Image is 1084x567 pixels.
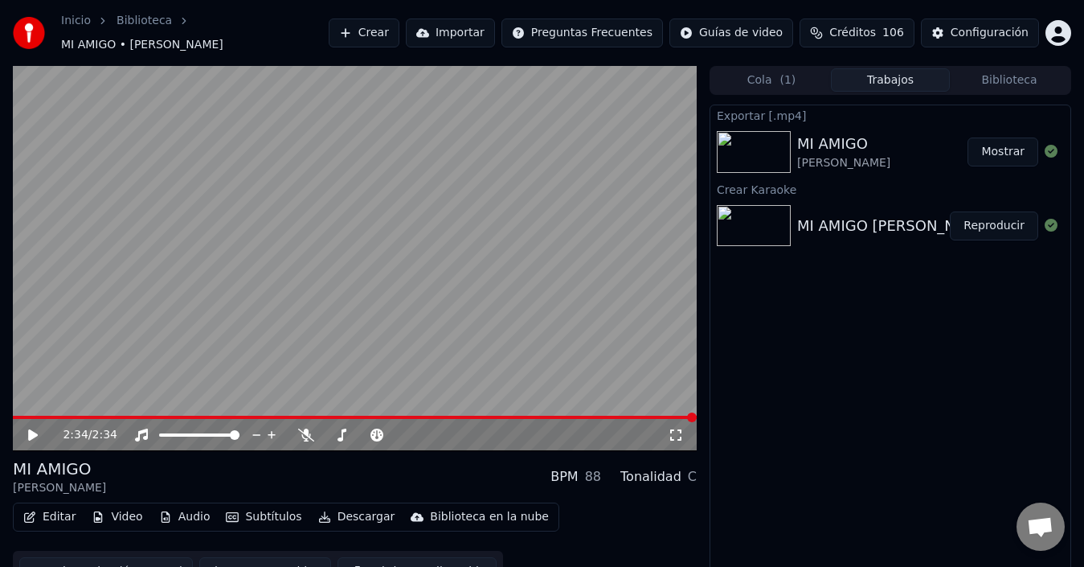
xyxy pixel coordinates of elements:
[550,467,578,487] div: BPM
[430,509,549,525] div: Biblioteca en la nube
[797,155,890,171] div: [PERSON_NAME]
[585,467,601,487] div: 88
[153,506,217,528] button: Audio
[17,506,82,528] button: Editar
[950,68,1069,92] button: Biblioteca
[829,25,876,41] span: Créditos
[312,506,402,528] button: Descargar
[882,25,904,41] span: 106
[13,17,45,49] img: youka
[117,13,172,29] a: Biblioteca
[406,18,495,47] button: Importar
[710,179,1070,199] div: Crear Karaoke
[13,480,106,496] div: [PERSON_NAME]
[92,427,117,443] span: 2:34
[712,68,831,92] button: Cola
[921,18,1039,47] button: Configuración
[63,427,88,443] span: 2:34
[797,133,890,155] div: MI AMIGO
[967,138,1038,166] button: Mostrar
[501,18,663,47] button: Preguntas Frecuentes
[61,13,91,29] a: Inicio
[61,37,223,53] span: MI AMIGO • [PERSON_NAME]
[800,18,914,47] button: Créditos106
[710,105,1070,125] div: Exportar [.mp4]
[329,18,399,47] button: Crear
[951,25,1029,41] div: Configuración
[85,506,149,528] button: Video
[63,427,101,443] div: /
[620,467,681,487] div: Tonalidad
[219,506,308,528] button: Subtítulos
[950,212,1038,240] button: Reproducir
[669,18,793,47] button: Guías de video
[831,68,950,92] button: Trabajos
[61,13,329,53] nav: breadcrumb
[688,467,697,487] div: C
[1017,503,1065,551] div: Chat abierto
[797,215,992,237] div: MI AMIGO [PERSON_NAME]
[779,72,796,88] span: ( 1 )
[13,458,106,480] div: MI AMIGO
